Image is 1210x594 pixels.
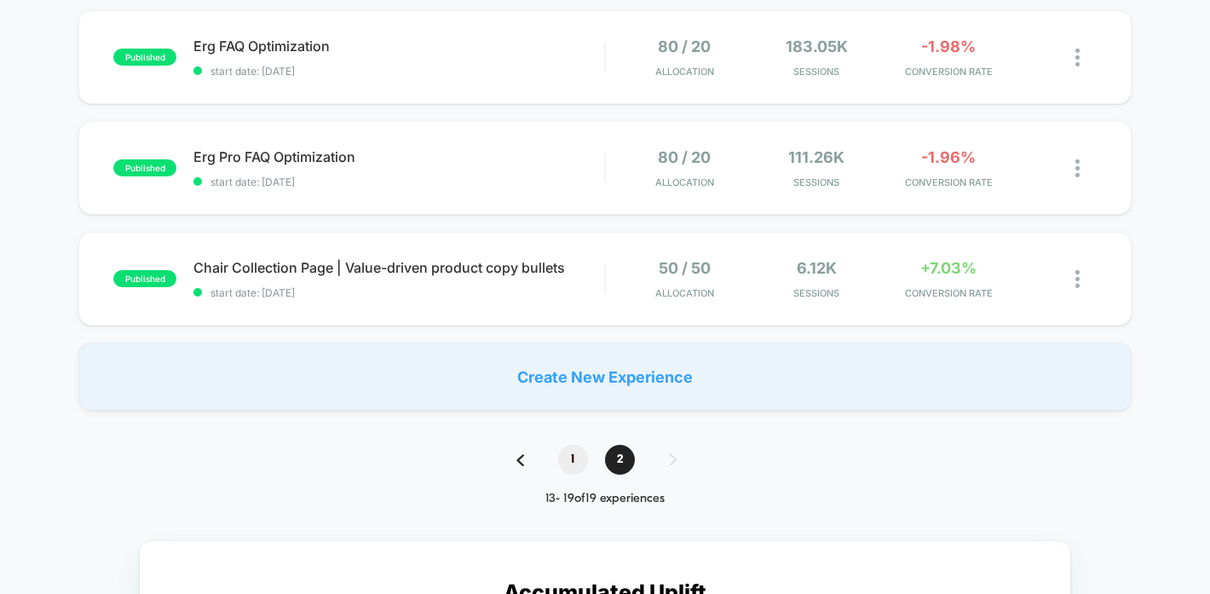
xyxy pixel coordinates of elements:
span: +7.03% [920,259,977,277]
span: published [113,159,176,176]
span: Allocation [655,176,714,188]
span: -1.98% [921,37,976,55]
span: Erg FAQ Optimization [193,37,604,55]
img: pagination back [516,454,524,466]
span: 80 / 20 [658,148,711,166]
img: close [1075,49,1080,66]
span: Sessions [755,287,879,299]
div: Create New Experience [78,343,1131,411]
span: Erg Pro FAQ Optimization [193,148,604,165]
div: 13 - 19 of 19 experiences [499,492,711,506]
span: Sessions [755,176,879,188]
span: CONVERSION RATE [887,176,1011,188]
span: 111.26k [788,148,844,166]
span: start date: [DATE] [193,176,604,188]
span: Sessions [755,66,879,78]
span: 1 [558,445,588,475]
span: 183.05k [786,37,848,55]
span: Chair Collection Page | Value-driven product copy bullets [193,259,604,276]
span: CONVERSION RATE [887,66,1011,78]
span: 50 / 50 [659,259,711,277]
span: 2 [605,445,635,475]
span: start date: [DATE] [193,286,604,299]
span: -1.96% [921,148,976,166]
span: Allocation [655,66,714,78]
span: CONVERSION RATE [887,287,1011,299]
span: 80 / 20 [658,37,711,55]
span: Allocation [655,287,714,299]
span: 6.12k [797,259,837,277]
span: published [113,270,176,287]
span: start date: [DATE] [193,65,604,78]
span: published [113,49,176,66]
img: close [1075,270,1080,288]
img: close [1075,159,1080,177]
